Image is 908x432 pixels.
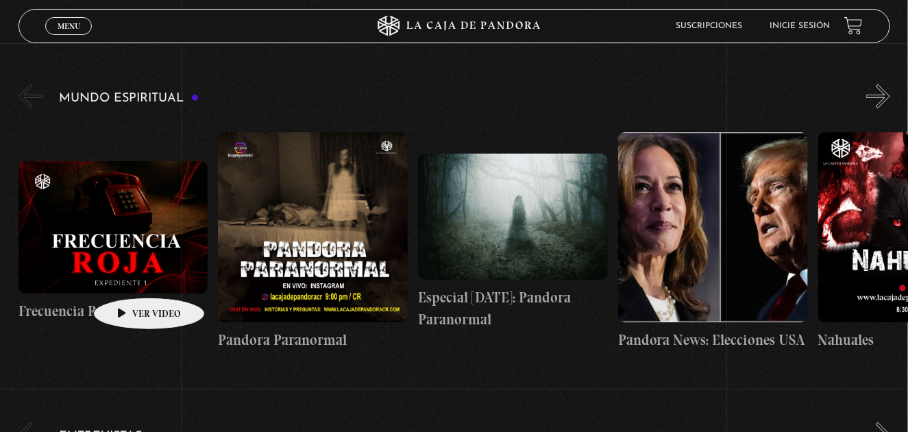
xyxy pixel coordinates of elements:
button: Next [866,84,890,108]
a: View your shopping cart [844,16,863,35]
h3: Mundo Espiritual [60,92,199,105]
a: Especial [DATE]: Pandora Paranormal [418,119,608,365]
h4: Especial [DATE]: Pandora Paranormal [418,287,608,330]
a: Frecuencia Roja Expediente I [19,119,208,365]
a: Pandora Paranormal [218,119,408,365]
span: Cerrar [53,33,85,43]
a: Inicie sesión [770,22,831,30]
button: Previous [19,84,42,108]
a: Pandora News: Elecciones USA [618,119,808,365]
h4: Pandora Paranormal [218,329,408,351]
h4: Pandora News: Elecciones USA [618,329,808,351]
span: Menu [58,22,80,30]
a: Suscripciones [676,22,743,30]
h4: Frecuencia Roja Expediente I [19,300,208,322]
